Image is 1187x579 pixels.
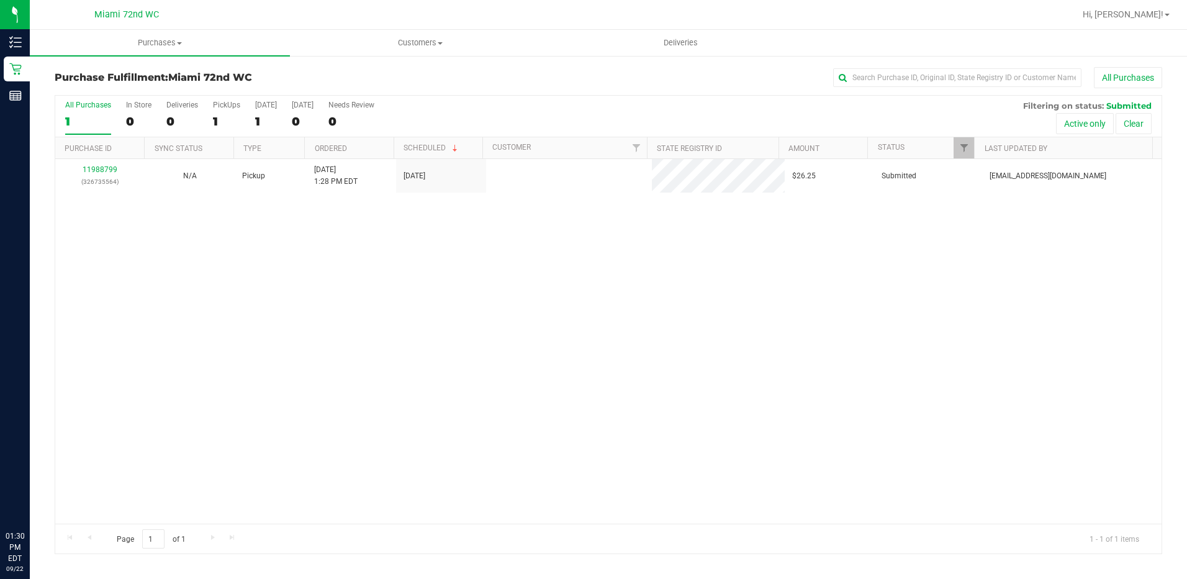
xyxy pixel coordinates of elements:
span: Not Applicable [183,171,197,180]
button: All Purchases [1094,67,1162,88]
p: (326735564) [63,176,138,188]
div: All Purchases [65,101,111,109]
inline-svg: Reports [9,89,22,102]
div: In Store [126,101,151,109]
span: Filtering on status: [1023,101,1104,111]
div: Deliveries [166,101,198,109]
a: Sync Status [155,144,202,153]
div: 0 [328,114,374,129]
a: Customer [492,143,531,152]
inline-svg: Inventory [9,36,22,48]
span: Purchases [30,37,290,48]
div: 1 [213,114,240,129]
div: [DATE] [292,101,314,109]
input: 1 [142,529,165,549]
span: Deliveries [647,37,715,48]
a: Filter [954,137,974,158]
span: Page of 1 [106,529,196,549]
div: PickUps [213,101,240,109]
span: Pickup [242,170,265,182]
span: Hi, [PERSON_NAME]! [1083,9,1163,19]
a: 11988799 [83,165,117,174]
span: Submitted [882,170,916,182]
span: Miami 72nd WC [168,71,252,83]
a: Status [878,143,905,152]
a: Type [243,144,261,153]
a: Deliveries [551,30,811,56]
a: Last Updated By [985,144,1047,153]
span: $26.25 [792,170,816,182]
span: Miami 72nd WC [94,9,159,20]
a: Scheduled [404,144,460,152]
p: 01:30 PM EDT [6,531,24,564]
a: Filter [626,137,647,158]
a: Purchase ID [65,144,112,153]
div: Needs Review [328,101,374,109]
span: 1 - 1 of 1 items [1080,529,1149,548]
div: 1 [255,114,277,129]
span: [DATE] [404,170,425,182]
a: Purchases [30,30,290,56]
p: 09/22 [6,564,24,573]
a: Ordered [315,144,347,153]
a: Customers [290,30,550,56]
a: State Registry ID [657,144,722,153]
inline-svg: Retail [9,63,22,75]
div: [DATE] [255,101,277,109]
button: N/A [183,170,197,182]
span: Customers [291,37,549,48]
div: 0 [292,114,314,129]
button: Clear [1116,113,1152,134]
input: Search Purchase ID, Original ID, State Registry ID or Customer Name... [833,68,1081,87]
div: 1 [65,114,111,129]
button: Active only [1056,113,1114,134]
h3: Purchase Fulfillment: [55,72,424,83]
span: [DATE] 1:28 PM EDT [314,164,358,188]
a: Amount [788,144,819,153]
div: 0 [166,114,198,129]
div: 0 [126,114,151,129]
span: [EMAIL_ADDRESS][DOMAIN_NAME] [990,170,1106,182]
span: Submitted [1106,101,1152,111]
